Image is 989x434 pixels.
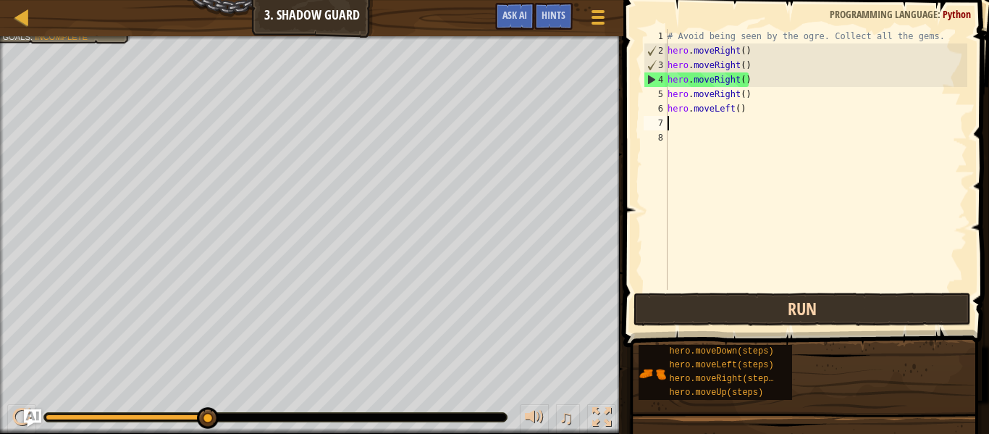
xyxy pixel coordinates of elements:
[670,346,774,356] span: hero.moveDown(steps)
[644,116,668,130] div: 7
[580,3,616,37] button: Show game menu
[24,409,41,427] button: Ask AI
[639,360,666,388] img: portrait.png
[644,43,668,58] div: 2
[634,293,971,326] button: Run
[502,8,527,22] span: Ask AI
[670,388,764,398] span: hero.moveUp(steps)
[7,404,36,434] button: Ctrl + P: Play
[559,406,573,428] span: ♫
[644,130,668,145] div: 8
[830,7,938,21] span: Programming language
[542,8,565,22] span: Hints
[943,7,971,21] span: Python
[587,404,616,434] button: Toggle fullscreen
[644,101,668,116] div: 6
[644,72,668,87] div: 4
[644,58,668,72] div: 3
[670,374,779,384] span: hero.moveRight(steps)
[644,87,668,101] div: 5
[670,360,774,370] span: hero.moveLeft(steps)
[495,3,534,30] button: Ask AI
[520,404,549,434] button: Adjust volume
[644,29,668,43] div: 1
[556,404,581,434] button: ♫
[938,7,943,21] span: :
